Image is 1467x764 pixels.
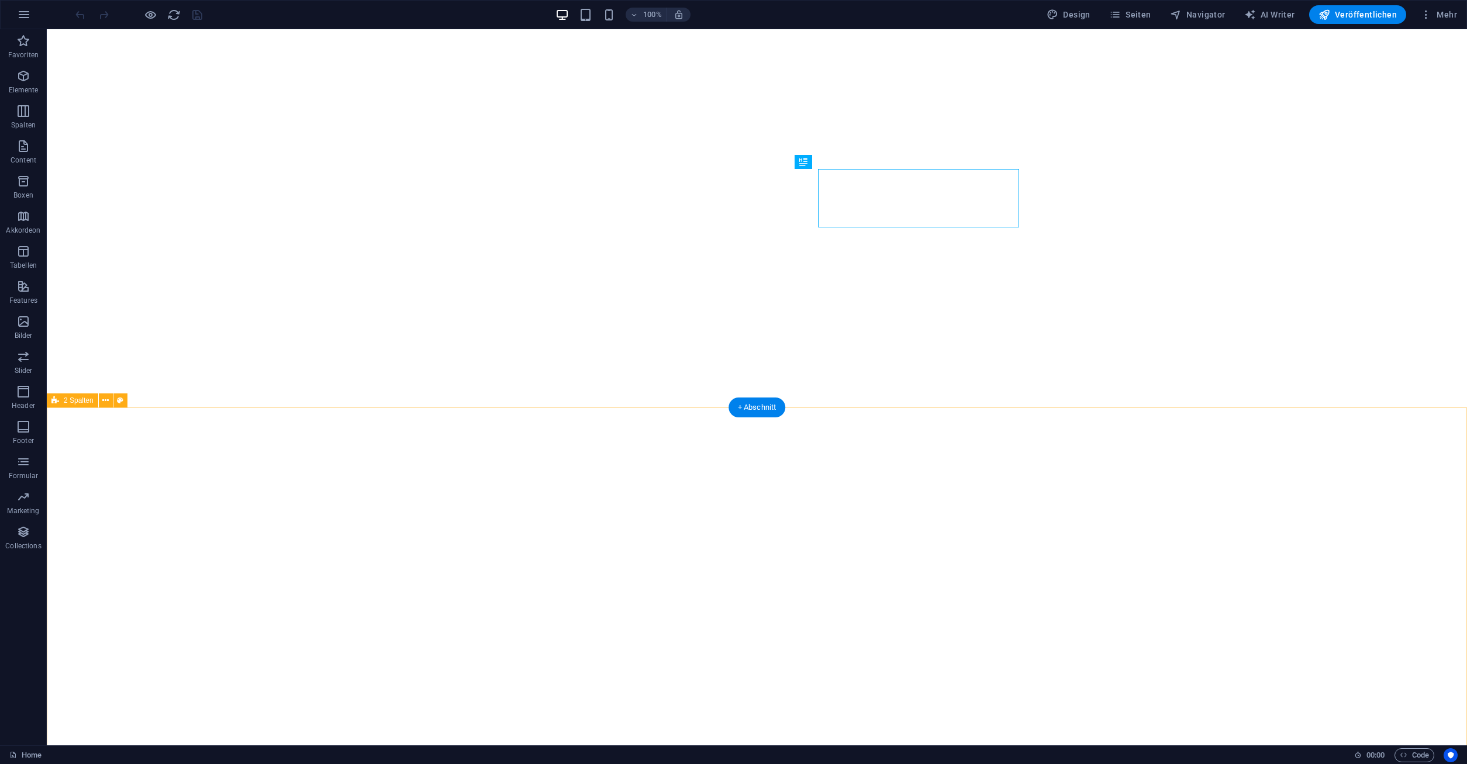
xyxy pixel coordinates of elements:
p: Slider [15,366,33,375]
p: Spalten [11,120,36,130]
p: Bilder [15,331,33,340]
button: Seiten [1104,5,1156,24]
button: Veröffentlichen [1309,5,1406,24]
p: Collections [5,541,41,551]
button: Klicke hier, um den Vorschau-Modus zu verlassen [143,8,157,22]
span: : [1375,751,1376,759]
button: 100% [626,8,667,22]
button: Mehr [1416,5,1462,24]
p: Tabellen [10,261,37,270]
i: Bei Größenänderung Zoomstufe automatisch an das gewählte Gerät anpassen. [674,9,684,20]
span: Navigator [1170,9,1226,20]
button: reload [167,8,181,22]
span: Design [1047,9,1090,20]
i: Seite neu laden [167,8,181,22]
p: Elemente [9,85,39,95]
div: + Abschnitt [729,397,786,417]
span: 00 00 [1366,748,1385,762]
button: Design [1042,5,1095,24]
p: Marketing [7,506,39,516]
span: Mehr [1420,9,1457,20]
div: Design (Strg+Alt+Y) [1042,5,1095,24]
span: Seiten [1109,9,1151,20]
p: Footer [13,436,34,445]
p: Header [12,401,35,410]
button: AI Writer [1240,5,1300,24]
p: Formular [9,471,39,480]
a: Klick, um Auswahl aufzuheben. Doppelklick öffnet Seitenverwaltung [9,748,42,762]
p: Akkordeon [6,226,40,235]
p: Content [11,155,36,165]
button: Code [1394,748,1434,762]
p: Features [9,296,37,305]
p: Boxen [13,191,33,200]
span: 2 Spalten [64,397,94,404]
span: AI Writer [1244,9,1295,20]
p: Favoriten [8,50,39,60]
span: Veröffentlichen [1318,9,1397,20]
button: Navigator [1165,5,1230,24]
span: Code [1400,748,1429,762]
h6: 100% [643,8,662,22]
button: Usercentrics [1444,748,1458,762]
h6: Session-Zeit [1354,748,1385,762]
